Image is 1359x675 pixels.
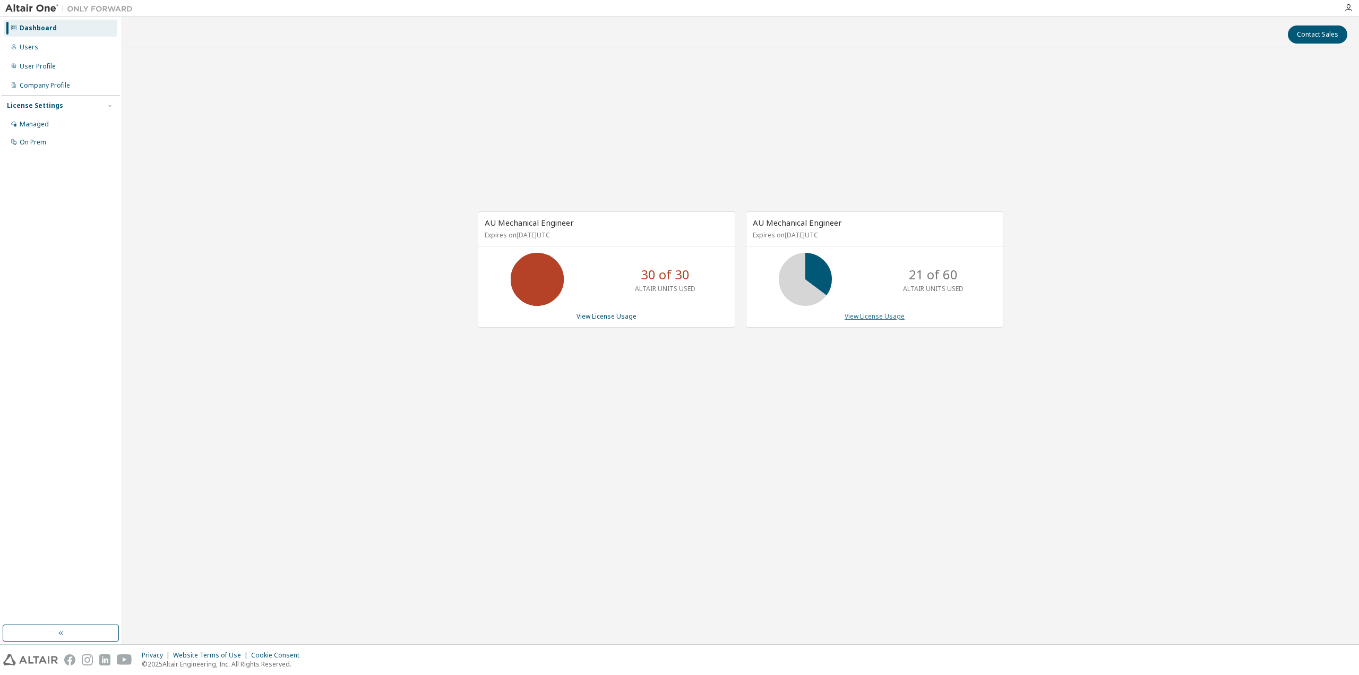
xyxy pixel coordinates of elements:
a: View License Usage [845,312,905,321]
div: Cookie Consent [251,651,306,660]
div: License Settings [7,101,63,110]
div: Dashboard [20,24,57,32]
p: 30 of 30 [641,266,690,284]
div: User Profile [20,62,56,71]
img: facebook.svg [64,654,75,665]
div: Website Terms of Use [173,651,251,660]
button: Contact Sales [1288,25,1347,44]
p: © 2025 Altair Engineering, Inc. All Rights Reserved. [142,660,306,669]
span: AU Mechanical Engineer [485,217,574,228]
p: Expires on [DATE] UTC [485,230,726,240]
div: Privacy [142,651,173,660]
img: linkedin.svg [99,654,110,665]
p: ALTAIR UNITS USED [903,284,964,293]
div: On Prem [20,138,46,147]
p: Expires on [DATE] UTC [753,230,994,240]
div: Managed [20,120,49,129]
span: AU Mechanical Engineer [753,217,842,228]
a: View License Usage [577,312,637,321]
div: Company Profile [20,81,70,90]
img: Altair One [5,3,138,14]
p: 21 of 60 [909,266,958,284]
img: altair_logo.svg [3,654,58,665]
p: ALTAIR UNITS USED [635,284,695,293]
img: instagram.svg [82,654,93,665]
div: Users [20,43,38,52]
img: youtube.svg [117,654,132,665]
